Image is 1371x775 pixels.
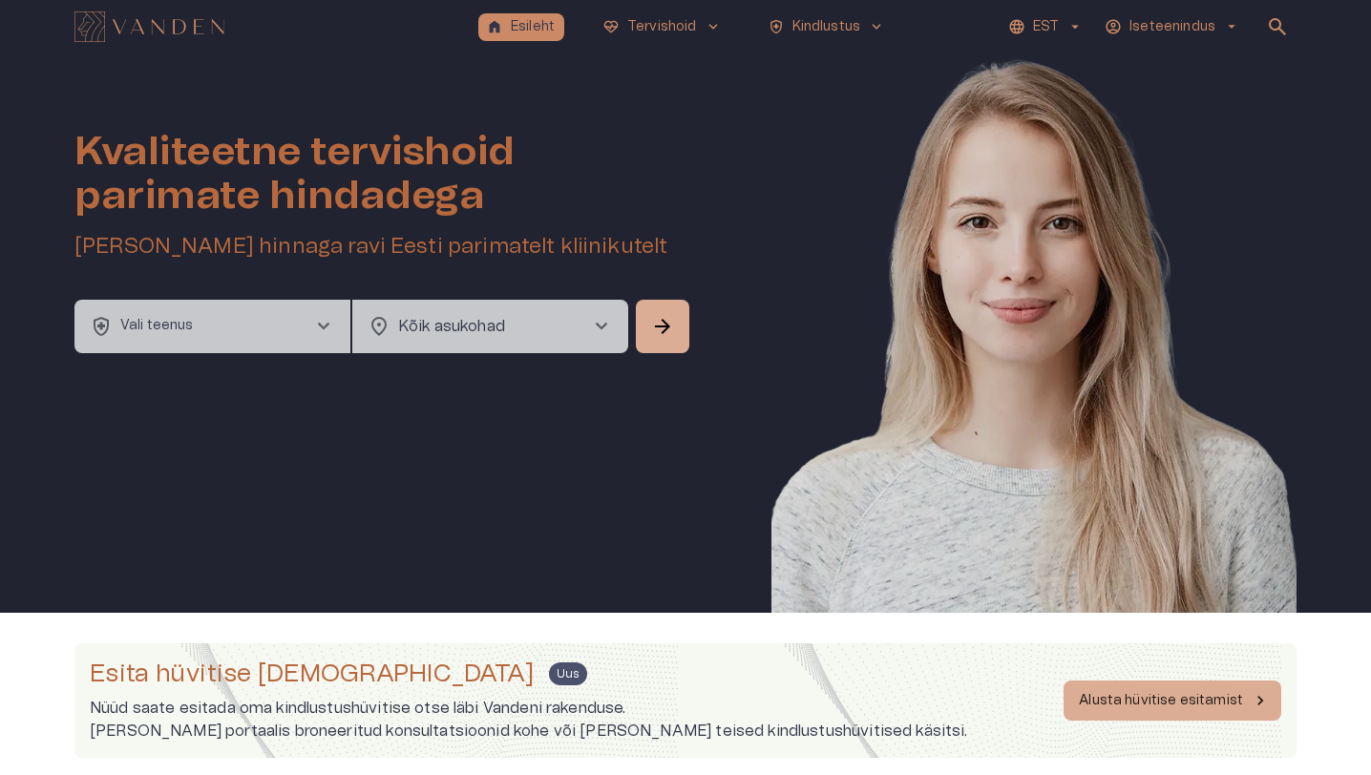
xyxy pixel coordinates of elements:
span: Uus [549,665,586,682]
button: health_and_safetyKindlustuskeyboard_arrow_down [760,13,894,41]
h5: [PERSON_NAME] hinnaga ravi Eesti parimatelt kliinikutelt [74,233,693,261]
p: Vali teenus [120,316,194,336]
span: chevron_right [312,315,335,338]
span: keyboard_arrow_down [868,18,885,35]
button: health_and_safetyVali teenuschevron_right [74,300,350,353]
button: Iseteenindusarrow_drop_down [1102,13,1243,41]
p: Kindlustus [792,17,861,37]
img: Woman smiling [771,53,1297,670]
button: ecg_heartTervishoidkeyboard_arrow_down [595,13,729,41]
span: arrow_drop_down [1223,18,1240,35]
button: Alusta hüvitise esitamist [1064,681,1281,721]
p: Tervishoid [627,17,697,37]
button: open search modal [1258,8,1297,46]
button: homeEsileht [478,13,564,41]
span: home [486,18,503,35]
button: EST [1005,13,1086,41]
img: Vanden logo [74,11,224,42]
span: health_and_safety [768,18,785,35]
span: keyboard_arrow_down [705,18,722,35]
span: chevron_right [590,315,613,338]
p: Kõik asukohad [398,315,559,338]
h4: Esita hüvitise [DEMOGRAPHIC_DATA] [90,659,534,689]
p: Esileht [511,17,555,37]
h1: Kvaliteetne tervishoid parimate hindadega [74,130,693,218]
button: Search [636,300,689,353]
span: search [1266,15,1289,38]
p: [PERSON_NAME] portaalis broneeritud konsultatsioonid kohe või [PERSON_NAME] teised kindlustushüvi... [90,720,968,743]
span: health_and_safety [90,315,113,338]
span: location_on [368,315,390,338]
p: Nüüd saate esitada oma kindlustushüvitise otse läbi Vandeni rakenduse. [90,697,968,720]
a: Navigate to homepage [74,13,471,40]
p: Iseteenindus [1129,17,1215,37]
p: EST [1033,17,1059,37]
span: arrow_forward [651,315,674,338]
span: ecg_heart [602,18,620,35]
p: Alusta hüvitise esitamist [1079,691,1243,711]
